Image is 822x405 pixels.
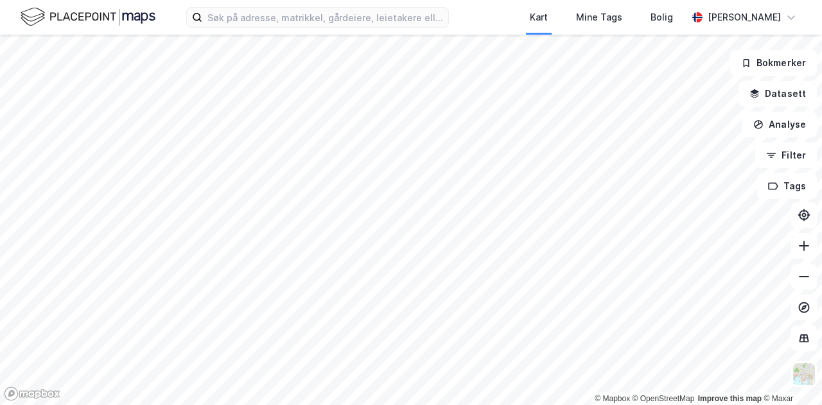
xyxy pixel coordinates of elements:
[21,6,155,28] img: logo.f888ab2527a4732fd821a326f86c7f29.svg
[698,394,762,403] a: Improve this map
[730,50,817,76] button: Bokmerker
[4,386,60,401] a: Mapbox homepage
[755,142,817,168] button: Filter
[651,10,673,25] div: Bolig
[633,394,695,403] a: OpenStreetMap
[757,173,817,199] button: Tags
[739,81,817,107] button: Datasett
[758,343,822,405] iframe: Chat Widget
[595,394,630,403] a: Mapbox
[202,8,448,27] input: Søk på adresse, matrikkel, gårdeiere, leietakere eller personer
[576,10,622,25] div: Mine Tags
[708,10,781,25] div: [PERSON_NAME]
[742,112,817,137] button: Analyse
[530,10,548,25] div: Kart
